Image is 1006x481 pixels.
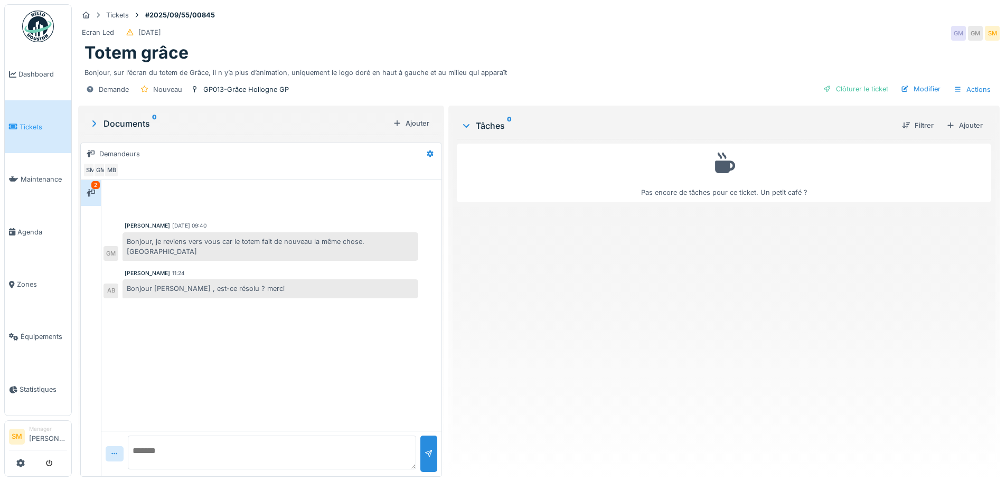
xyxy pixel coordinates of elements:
[123,279,418,298] div: Bonjour [PERSON_NAME] , est-ce résolu ? merci
[951,26,966,41] div: GM
[84,63,993,78] div: Bonjour, sur l’écran du totem de Grâce, il n y’a plus d’animation, uniquement le logo doré en hau...
[5,48,71,100] a: Dashboard
[29,425,67,448] li: [PERSON_NAME]
[5,153,71,205] a: Maintenance
[17,279,67,289] span: Zones
[897,82,945,96] div: Modifier
[18,69,67,79] span: Dashboard
[104,246,118,261] div: GM
[17,227,67,237] span: Agenda
[5,363,71,416] a: Statistiques
[99,84,129,95] div: Demande
[153,84,182,95] div: Nouveau
[29,425,67,433] div: Manager
[5,100,71,153] a: Tickets
[949,82,995,97] div: Actions
[123,232,418,261] div: Bonjour, je reviens vers vous car le totem fait de nouveau la même chose. [GEOGRAPHIC_DATA]
[152,117,157,130] sup: 0
[141,10,219,20] strong: #2025/09/55/00845
[138,27,161,37] div: [DATE]
[389,116,434,130] div: Ajouter
[104,163,119,177] div: MB
[461,119,894,132] div: Tâches
[83,163,98,177] div: SM
[5,205,71,258] a: Agenda
[125,269,170,277] div: [PERSON_NAME]
[82,27,114,37] div: Ecran Led
[9,429,25,445] li: SM
[125,222,170,230] div: [PERSON_NAME]
[106,10,129,20] div: Tickets
[898,118,938,133] div: Filtrer
[22,11,54,42] img: Badge_color-CXgf-gQk.svg
[20,122,67,132] span: Tickets
[507,119,512,132] sup: 0
[968,26,983,41] div: GM
[89,117,389,130] div: Documents
[942,118,987,133] div: Ajouter
[985,26,1000,41] div: SM
[84,43,189,63] h1: Totem grâce
[172,269,185,277] div: 11:24
[203,84,289,95] div: GP013-Grâce Hollogne GP
[464,148,984,197] div: Pas encore de tâches pour ce ticket. Un petit café ?
[20,384,67,394] span: Statistiques
[5,310,71,363] a: Équipements
[5,258,71,310] a: Zones
[21,332,67,342] span: Équipements
[91,181,100,189] div: 2
[21,174,67,184] span: Maintenance
[9,425,67,450] a: SM Manager[PERSON_NAME]
[104,284,118,298] div: AB
[93,163,108,177] div: GM
[819,82,892,96] div: Clôturer le ticket
[99,149,140,159] div: Demandeurs
[172,222,206,230] div: [DATE] 09:40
